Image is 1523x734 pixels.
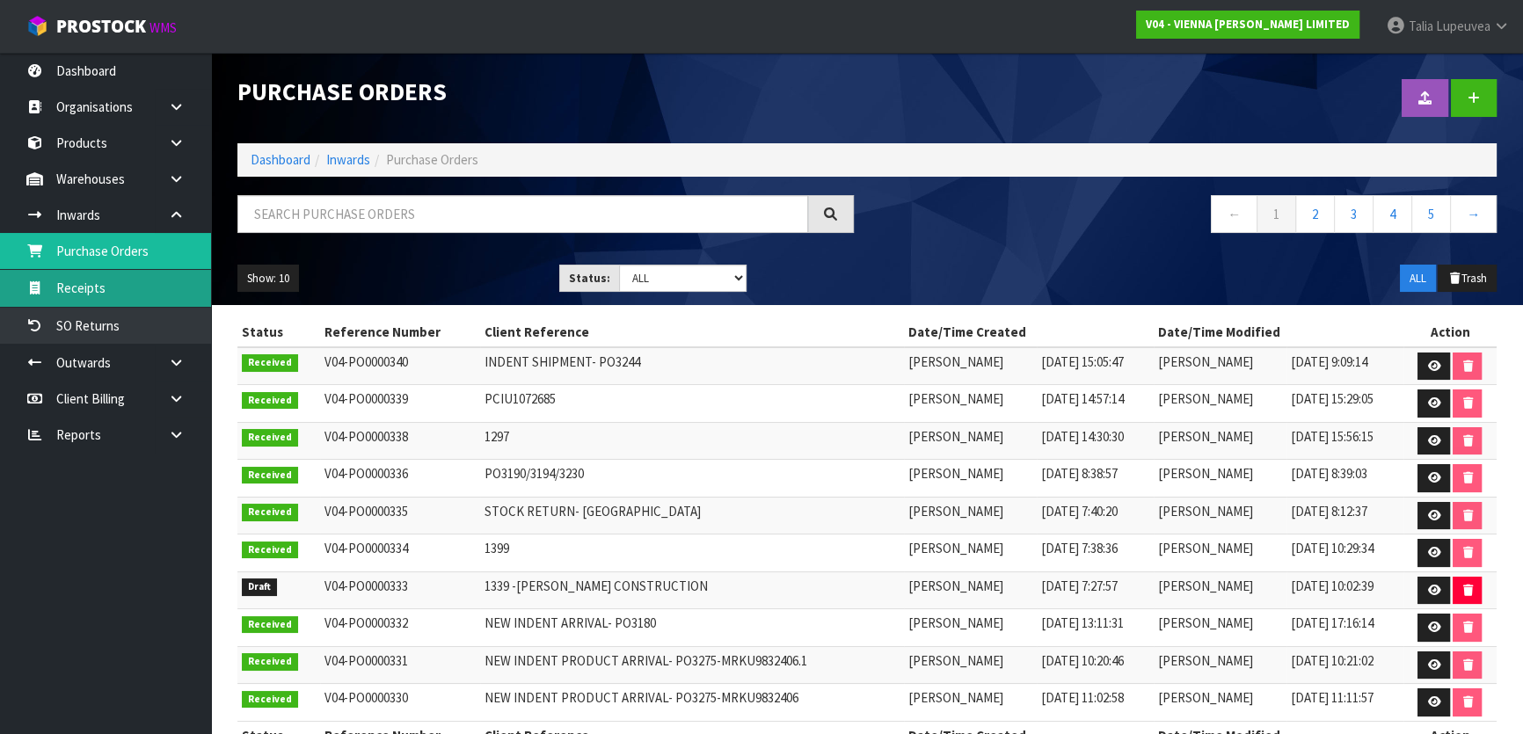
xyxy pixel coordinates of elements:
span: [PERSON_NAME] [1158,390,1253,407]
span: [DATE] 7:27:57 [1041,578,1118,594]
span: [PERSON_NAME] [908,353,1003,370]
span: [PERSON_NAME] [908,465,1003,482]
span: [PERSON_NAME] [1158,614,1253,631]
span: [DATE] 7:40:20 [1041,503,1118,520]
th: Status [237,318,320,346]
td: NEW INDENT PRODUCT ARRIVAL- PO3275-MRKU9832406 [480,684,904,722]
span: [DATE] 10:21:02 [1291,652,1374,669]
span: [DATE] 11:02:58 [1041,689,1124,706]
a: 3 [1334,195,1374,233]
span: [PERSON_NAME] [908,503,1003,520]
h1: Purchase Orders [237,79,854,105]
small: WMS [149,19,177,36]
th: Date/Time Modified [1154,318,1403,346]
button: Trash [1438,265,1497,293]
a: → [1450,195,1497,233]
span: Received [242,691,298,709]
span: [PERSON_NAME] [908,689,1003,706]
a: 1 [1257,195,1296,233]
span: Lupeuvea [1436,18,1490,34]
span: [PERSON_NAME] [1158,652,1253,669]
a: 2 [1295,195,1335,233]
span: Received [242,354,298,372]
td: 1399 [480,534,904,572]
span: [DATE] 10:20:46 [1041,652,1124,669]
span: [PERSON_NAME] [1158,428,1253,445]
span: [DATE] 14:30:30 [1041,428,1124,445]
span: Draft [242,578,277,596]
img: cube-alt.png [26,15,48,37]
td: STOCK RETURN- [GEOGRAPHIC_DATA] [480,497,904,534]
td: V04-PO0000334 [320,534,480,572]
span: [DATE] 7:38:36 [1041,540,1118,556]
td: PO3190/3194/3230 [480,460,904,498]
a: V04 - VIENNA [PERSON_NAME] LIMITED [1136,11,1359,39]
span: Received [242,467,298,484]
span: [DATE] 15:56:15 [1291,428,1374,445]
span: [PERSON_NAME] [1158,540,1253,556]
a: ← [1211,195,1257,233]
span: Talia [1409,18,1433,34]
td: V04-PO0000335 [320,497,480,534]
strong: Status: [569,271,610,286]
th: Reference Number [320,318,480,346]
span: Received [242,429,298,447]
span: [DATE] 13:11:31 [1041,614,1124,631]
button: ALL [1400,265,1436,293]
td: V04-PO0000333 [320,571,480,609]
span: [DATE] 8:38:57 [1041,465,1118,482]
a: 4 [1373,195,1412,233]
td: V04-PO0000338 [320,422,480,460]
button: Show: 10 [237,265,299,293]
span: Received [242,504,298,521]
td: INDENT SHIPMENT- PO3244 [480,347,904,385]
td: V04-PO0000332 [320,609,480,647]
span: ProStock [56,15,146,38]
span: [PERSON_NAME] [1158,465,1253,482]
span: [PERSON_NAME] [908,390,1003,407]
strong: V04 - VIENNA [PERSON_NAME] LIMITED [1146,17,1350,32]
td: V04-PO0000336 [320,460,480,498]
th: Action [1403,318,1497,346]
a: 5 [1411,195,1451,233]
span: [DATE] 9:09:14 [1291,353,1367,370]
span: Received [242,392,298,410]
input: Search purchase orders [237,195,808,233]
span: Purchase Orders [386,151,478,168]
span: [DATE] 10:02:39 [1291,578,1374,594]
td: V04-PO0000331 [320,646,480,684]
td: 1297 [480,422,904,460]
span: Received [242,541,298,559]
span: Received [242,616,298,634]
span: [DATE] 15:05:47 [1041,353,1124,370]
td: 1339 -[PERSON_NAME] CONSTRUCTION [480,571,904,609]
span: [DATE] 8:39:03 [1291,465,1367,482]
a: Inwards [326,151,370,168]
span: [DATE] 14:57:14 [1041,390,1124,407]
span: [PERSON_NAME] [1158,689,1253,706]
span: [DATE] 11:11:57 [1291,689,1374,706]
span: [PERSON_NAME] [1158,503,1253,520]
span: Received [242,653,298,671]
td: V04-PO0000330 [320,684,480,722]
span: [PERSON_NAME] [1158,578,1253,594]
td: V04-PO0000340 [320,347,480,385]
span: [PERSON_NAME] [908,614,1003,631]
span: [PERSON_NAME] [908,578,1003,594]
span: [PERSON_NAME] [908,540,1003,556]
nav: Page navigation [880,195,1497,238]
td: PCIU1072685 [480,385,904,423]
th: Date/Time Created [904,318,1154,346]
td: V04-PO0000339 [320,385,480,423]
span: [DATE] 15:29:05 [1291,390,1374,407]
span: [DATE] 17:16:14 [1291,614,1374,631]
a: Dashboard [251,151,310,168]
span: [DATE] 8:12:37 [1291,503,1367,520]
span: [PERSON_NAME] [1158,353,1253,370]
span: [PERSON_NAME] [908,428,1003,445]
td: NEW INDENT PRODUCT ARRIVAL- PO3275-MRKU9832406.1 [480,646,904,684]
td: NEW INDENT ARRIVAL- PO3180 [480,609,904,647]
span: [DATE] 10:29:34 [1291,540,1374,556]
th: Client Reference [480,318,904,346]
span: [PERSON_NAME] [908,652,1003,669]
